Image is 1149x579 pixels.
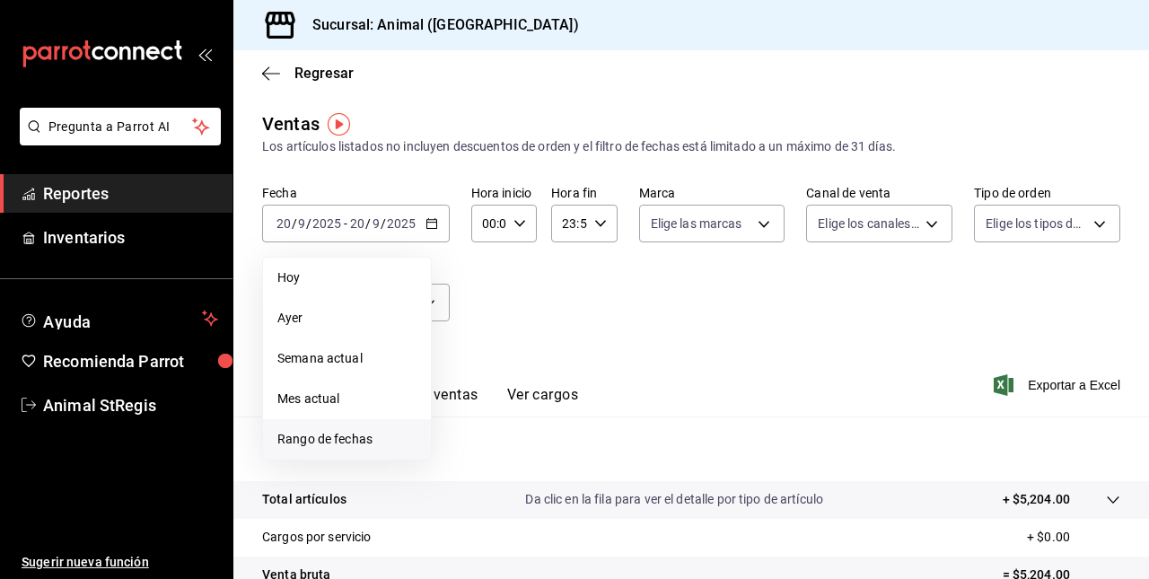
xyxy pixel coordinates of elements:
p: Total artículos [262,490,346,509]
label: Canal de venta [806,187,952,199]
label: Tipo de orden [974,187,1120,199]
div: Ventas [262,110,320,137]
span: Rango de fechas [277,430,417,449]
label: Hora fin [551,187,617,199]
button: Ver ventas [408,386,478,417]
span: / [365,216,371,231]
span: Ayer [277,309,417,328]
div: Pestañas de navegación [291,386,578,417]
p: + $5,204.00 [1003,490,1070,509]
div: Los artículos listados no incluyen descuentos de orden y el filtro de fechas está limitado a un m... [262,137,1120,156]
button: Regresar [262,65,354,82]
a: Pregunta a Parrot AI [13,130,221,149]
input: -- [372,216,381,231]
p: + $0.00 [1027,528,1120,547]
span: Ayuda [43,308,195,329]
button: Exportar a Excel [997,374,1120,396]
img: Marcador de información sobre herramientas [328,113,350,136]
p: Resumen [262,438,1120,460]
span: Elige los canales de venta [818,215,919,232]
span: Mes actual [277,390,417,408]
span: Semana actual [277,349,417,368]
label: Marca [639,187,785,199]
p: Cargos por servicio [262,528,372,547]
input: ---- [311,216,342,231]
input: -- [349,216,365,231]
font: Recomienda Parrot [43,352,184,371]
span: Hoy [277,268,417,287]
label: Fecha [262,187,450,199]
h3: Sucursal: Animal ([GEOGRAPHIC_DATA]) [298,14,579,36]
span: - [344,216,347,231]
input: -- [297,216,306,231]
font: Reportes [43,184,109,203]
span: Pregunta a Parrot AI [48,118,193,136]
label: Hora inicio [471,187,537,199]
span: Regresar [294,65,354,82]
input: ---- [386,216,417,231]
button: Ver cargos [507,386,579,417]
span: / [292,216,297,231]
p: Da clic en la fila para ver el detalle por tipo de artículo [525,490,823,509]
font: Inventarios [43,228,125,247]
font: Exportar a Excel [1028,378,1120,392]
span: / [306,216,311,231]
span: Elige los tipos de orden [986,215,1087,232]
font: Animal StRegis [43,396,156,415]
font: Sugerir nueva función [22,555,149,569]
span: Elige las marcas [651,215,742,232]
span: / [381,216,386,231]
input: -- [276,216,292,231]
button: open_drawer_menu [197,47,212,61]
button: Pregunta a Parrot AI [20,108,221,145]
